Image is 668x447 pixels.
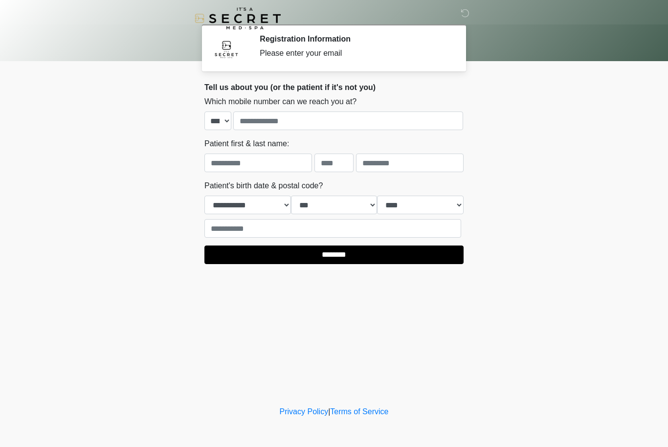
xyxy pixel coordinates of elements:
[204,83,464,92] h2: Tell us about you (or the patient if it's not you)
[195,7,281,29] img: It's A Secret Med Spa Logo
[204,96,356,108] label: Which mobile number can we reach you at?
[280,407,329,416] a: Privacy Policy
[260,34,449,44] h2: Registration Information
[260,47,449,59] div: Please enter your email
[212,34,241,64] img: Agent Avatar
[328,407,330,416] a: |
[330,407,388,416] a: Terms of Service
[204,180,323,192] label: Patient's birth date & postal code?
[204,138,289,150] label: Patient first & last name:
